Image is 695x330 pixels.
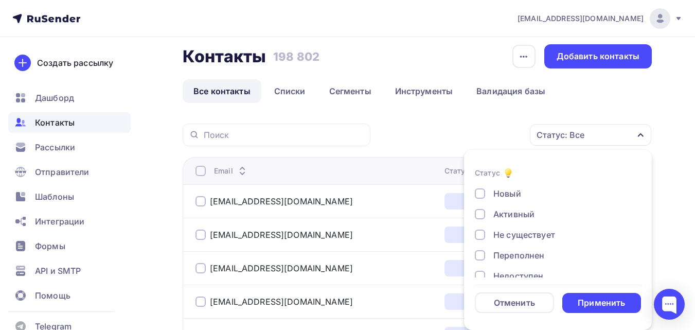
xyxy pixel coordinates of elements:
[37,57,113,69] div: Создать рассылку
[444,227,514,243] a: Новый
[578,297,625,309] div: Применить
[35,190,74,203] span: Шаблоны
[493,208,534,220] div: Активный
[273,49,319,64] h3: 198 802
[35,265,81,277] span: API и SMTP
[518,13,644,24] span: [EMAIL_ADDRESS][DOMAIN_NAME]
[493,249,544,262] div: Переполнен
[318,79,382,103] a: Сегменты
[384,79,464,103] a: Инструменты
[8,112,131,133] a: Контакты
[475,168,500,178] div: Статус
[35,141,75,153] span: Рассылки
[214,166,248,176] div: Email
[444,260,514,276] a: Новый
[204,129,364,141] input: Поиск
[210,196,353,206] a: [EMAIL_ADDRESS][DOMAIN_NAME]
[557,50,639,62] div: Добавить контакты
[35,116,75,129] span: Контакты
[493,187,521,200] div: Новый
[35,166,90,178] span: Отправители
[8,162,131,182] a: Отправители
[183,79,261,103] a: Все контакты
[8,137,131,158] a: Рассылки
[210,297,353,307] a: [EMAIL_ADDRESS][DOMAIN_NAME]
[8,186,131,207] a: Шаблоны
[35,289,70,302] span: Помощь
[493,270,543,282] div: Недоступен
[529,124,652,146] button: Статус: Все
[35,92,74,104] span: Дашборд
[444,193,514,210] a: Новый
[493,229,555,241] div: Не существует
[8,236,131,256] a: Формы
[35,215,84,228] span: Интеграции
[494,297,535,309] div: Отменить
[537,129,584,141] div: Статус: Все
[210,230,353,240] a: [EMAIL_ADDRESS][DOMAIN_NAME]
[35,240,65,252] span: Формы
[183,46,266,67] h2: Контакты
[464,150,652,330] ul: Статус: Все
[444,293,514,310] a: Новый
[263,79,316,103] a: Списки
[518,8,683,29] a: [EMAIL_ADDRESS][DOMAIN_NAME]
[444,166,485,176] div: Статус
[466,79,556,103] a: Валидация базы
[8,88,131,108] a: Дашборд
[210,263,353,273] a: [EMAIL_ADDRESS][DOMAIN_NAME]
